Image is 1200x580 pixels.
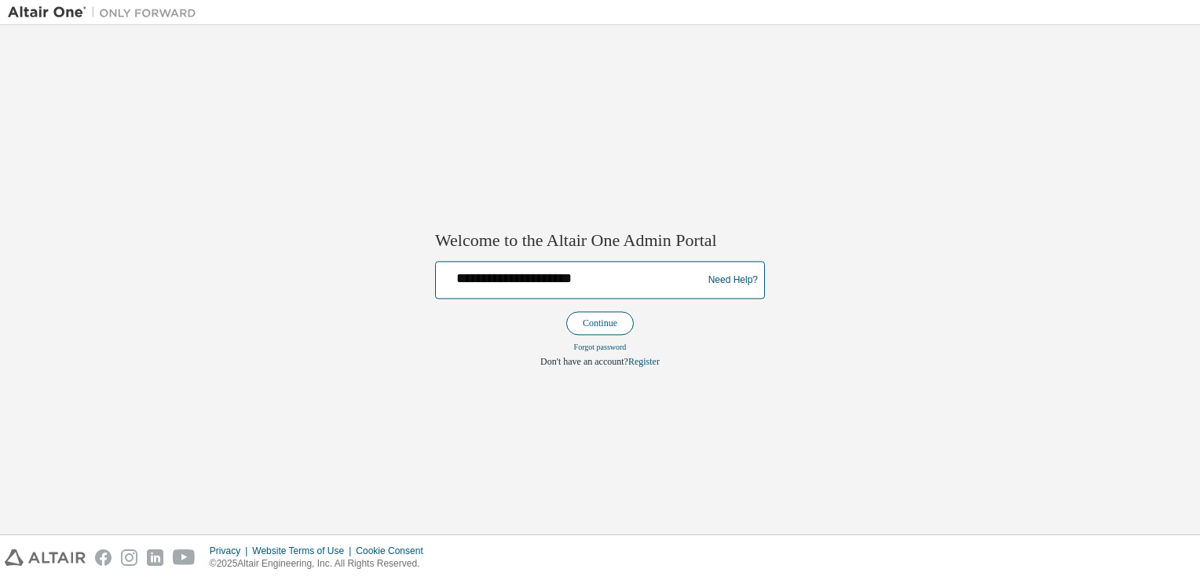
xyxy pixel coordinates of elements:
img: youtube.svg [173,549,196,566]
button: Continue [566,312,634,336]
img: linkedin.svg [147,549,163,566]
div: Cookie Consent [356,545,432,557]
span: Don't have an account? [540,357,628,368]
img: facebook.svg [95,549,112,566]
div: Website Terms of Use [252,545,356,557]
a: Forgot password [574,343,627,352]
img: Altair One [8,5,204,20]
h2: Welcome to the Altair One Admin Portal [435,229,765,251]
img: altair_logo.svg [5,549,86,566]
div: Privacy [210,545,252,557]
a: Register [628,357,660,368]
p: © 2025 Altair Engineering, Inc. All Rights Reserved. [210,557,433,571]
img: instagram.svg [121,549,137,566]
